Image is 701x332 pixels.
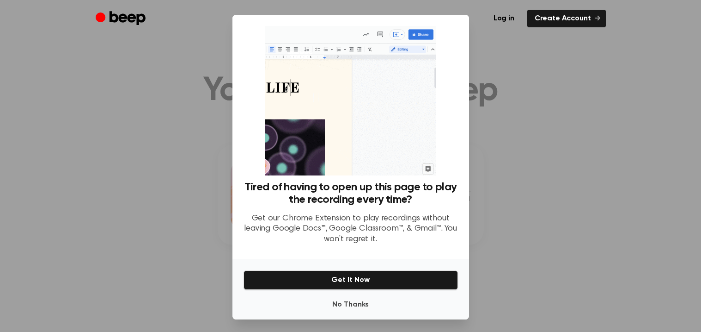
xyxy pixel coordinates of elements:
[486,10,522,27] a: Log in
[244,270,458,290] button: Get It Now
[265,26,436,175] img: Beep extension in action
[244,213,458,245] p: Get our Chrome Extension to play recordings without leaving Google Docs™, Google Classroom™, & Gm...
[244,295,458,314] button: No Thanks
[244,181,458,206] h3: Tired of having to open up this page to play the recording every time?
[527,10,606,27] a: Create Account
[96,10,148,28] a: Beep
